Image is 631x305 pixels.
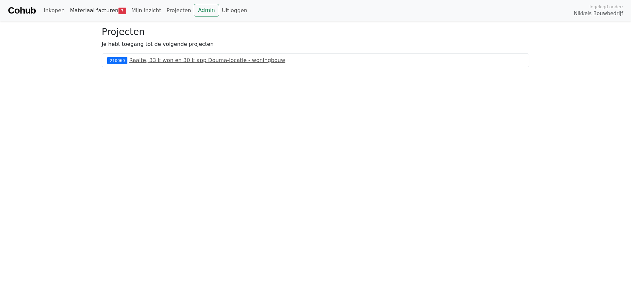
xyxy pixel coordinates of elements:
a: Cohub [8,3,36,18]
a: Mijn inzicht [129,4,164,17]
a: Uitloggen [219,4,250,17]
span: Nikkels Bouwbedrijf [574,10,623,17]
span: 7 [118,8,126,14]
a: Inkopen [41,4,67,17]
a: Materiaal facturen7 [67,4,129,17]
h3: Projecten [102,26,529,38]
div: 210060 [107,57,127,64]
a: Admin [194,4,219,17]
p: Je hebt toegang tot de volgende projecten [102,40,529,48]
a: Projecten [164,4,194,17]
span: Ingelogd onder: [589,4,623,10]
a: Raalte, 33 k won en 30 k app Douma-locatie - woningbouw [129,57,285,63]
